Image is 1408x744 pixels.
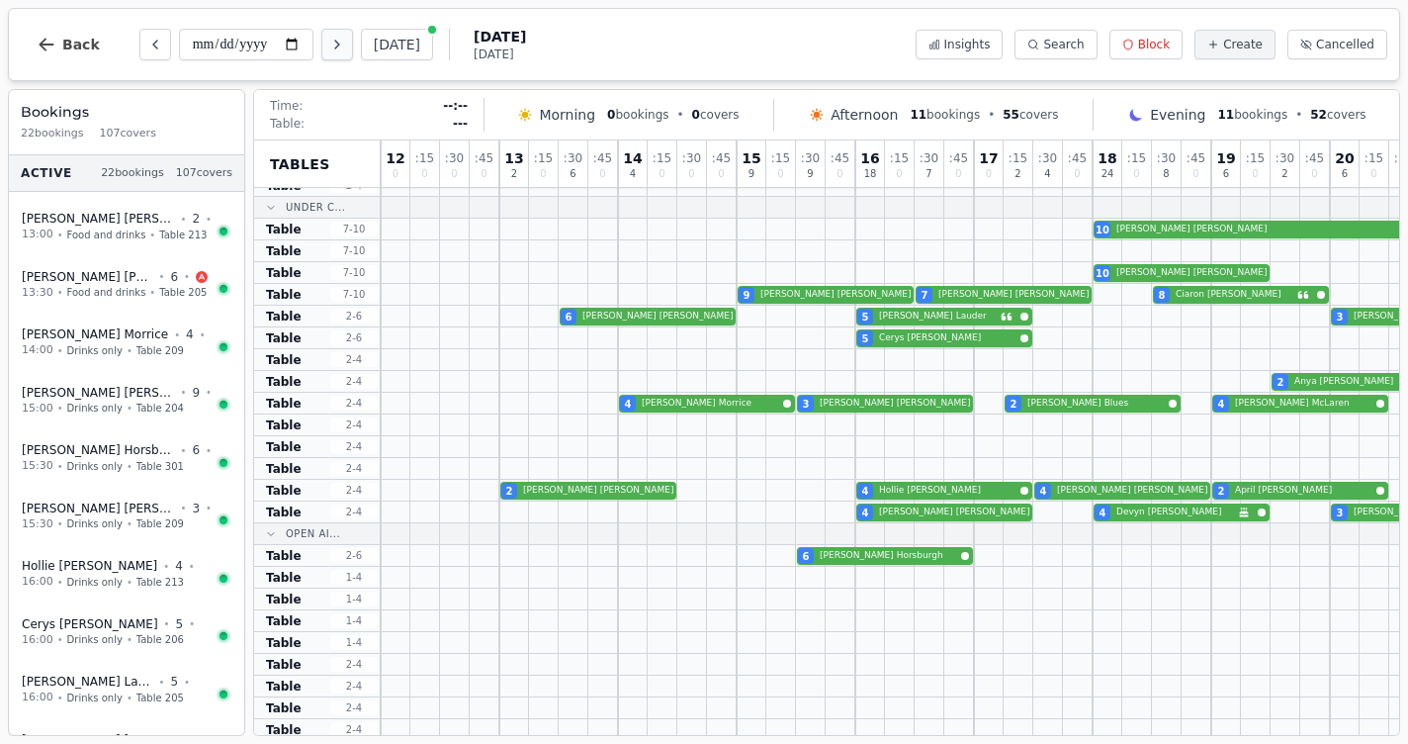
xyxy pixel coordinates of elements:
span: 10 [1096,223,1109,237]
h3: Bookings [21,102,232,122]
span: [PERSON_NAME] Horsburgh [22,442,175,458]
span: • [1295,107,1302,123]
span: • [57,516,63,531]
span: : 45 [712,152,731,164]
span: : 15 [415,152,434,164]
span: Table 301 [136,459,184,474]
span: 2 [1014,169,1020,179]
span: [PERSON_NAME] [PERSON_NAME] [523,484,673,498]
span: Table: [270,116,305,132]
span: • [181,385,187,400]
span: 1 - 4 [330,635,378,650]
span: 3 [1337,310,1344,325]
svg: Allergens: Gluten [196,271,208,283]
span: Table [266,352,302,368]
span: • [174,327,180,342]
span: Table [266,505,302,520]
span: 0 [955,169,961,179]
span: 0 [1074,169,1080,179]
button: Hollie [PERSON_NAME]•4•16:00•Drinks only•Table 213 [9,547,244,602]
span: 2 [1281,169,1287,179]
span: Table 213 [159,228,207,242]
span: Food and drinks [67,228,146,242]
span: : 30 [564,152,582,164]
span: 2 - 6 [330,548,378,563]
span: • [206,212,212,227]
button: [PERSON_NAME] [PERSON_NAME]•6•13:30•Food and drinks•Table 205 [9,258,244,313]
span: Search [1043,37,1084,52]
span: 2 - 6 [330,330,378,345]
span: Table [266,439,302,455]
span: 2 - 4 [330,374,378,389]
span: [PERSON_NAME] [PERSON_NAME] [582,310,733,324]
span: 2 - 4 [330,657,378,672]
span: 9 [807,169,813,179]
span: • [127,516,132,531]
span: [PERSON_NAME] [PERSON_NAME] [820,397,970,411]
button: Cerys [PERSON_NAME]•5•16:00•Drinks only•Table 206 [9,605,244,660]
span: Table [266,222,302,237]
span: [PERSON_NAME] [PERSON_NAME] [22,211,175,227]
span: 22 bookings [21,126,84,142]
span: Table 205 [136,691,184,705]
span: 7 - 10 [330,243,378,258]
span: : 30 [1157,152,1176,164]
span: 0 [1311,169,1317,179]
span: Under C... [286,200,345,215]
span: 4 [175,558,183,574]
span: 6 [566,310,572,325]
span: 2 - 4 [330,505,378,519]
button: [PERSON_NAME] [PERSON_NAME]•9•15:00•Drinks only•Table 204 [9,374,244,428]
span: : 15 [534,152,553,164]
span: 4 [630,169,636,179]
span: • [163,559,169,574]
span: • [57,575,63,590]
span: Table [266,265,302,281]
button: [PERSON_NAME] Lauder•5•16:00•Drinks only•Table 205 [9,663,244,717]
span: 20 [1335,151,1354,165]
button: Block [1109,30,1183,59]
span: 13:30 [22,285,53,302]
span: • [181,501,187,515]
span: Back [62,38,100,51]
span: --:-- [443,98,468,114]
span: • [181,443,187,458]
span: 13:00 [22,227,53,243]
span: Devyn [PERSON_NAME] [1116,506,1234,519]
span: Hollie [PERSON_NAME] [22,558,157,574]
span: 0 [692,108,700,122]
span: 7 [922,288,928,303]
span: [PERSON_NAME] Horsburgh [820,549,957,563]
span: Table 205 [159,285,207,300]
span: 4 [625,397,632,412]
span: 8 [1163,169,1169,179]
span: Block [1138,37,1170,52]
span: Table [266,635,302,651]
span: Table 209 [136,516,184,531]
span: [PERSON_NAME] [PERSON_NAME] [22,385,175,401]
span: 9 [748,169,754,179]
span: 0 [607,108,615,122]
button: Back [21,21,116,68]
span: 15:30 [22,458,53,475]
span: : 45 [475,152,493,164]
span: • [189,616,195,631]
span: 107 covers [176,165,232,182]
span: Hollie [PERSON_NAME] [879,484,1016,498]
span: • [57,632,63,647]
span: 0 [986,169,992,179]
span: • [181,212,187,227]
span: 7 [925,169,931,179]
span: • [127,691,132,705]
span: 15 [742,151,760,165]
button: [PERSON_NAME] Morrice•4•14:00•Drinks only•Table 209 [9,316,244,370]
span: : 30 [445,152,464,164]
span: 6 [1342,169,1348,179]
span: Open Ai... [286,526,340,541]
span: Time: [270,98,303,114]
span: 2 - 4 [330,352,378,367]
span: [PERSON_NAME] [PERSON_NAME] [938,288,1089,302]
span: Table [266,613,302,629]
span: : 15 [1009,152,1027,164]
span: 16 [860,151,879,165]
